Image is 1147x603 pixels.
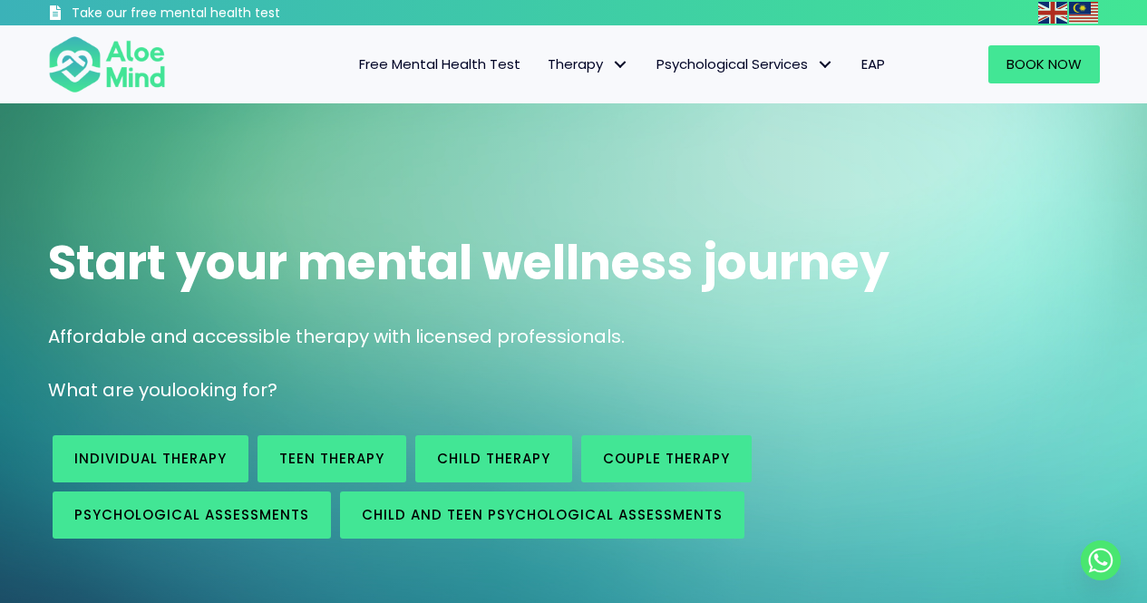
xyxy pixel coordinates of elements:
[1038,2,1067,24] img: en
[608,52,634,78] span: Therapy: submenu
[415,435,572,482] a: Child Therapy
[345,45,534,83] a: Free Mental Health Test
[861,54,885,73] span: EAP
[362,505,723,524] span: Child and Teen Psychological assessments
[53,491,331,539] a: Psychological assessments
[279,449,384,468] span: Teen Therapy
[48,377,171,403] span: What are you
[1069,2,1098,24] img: ms
[643,45,848,83] a: Psychological ServicesPsychological Services: submenu
[74,505,309,524] span: Psychological assessments
[258,435,406,482] a: Teen Therapy
[548,54,629,73] span: Therapy
[48,324,1100,350] p: Affordable and accessible therapy with licensed professionals.
[812,52,839,78] span: Psychological Services: submenu
[190,45,899,83] nav: Menu
[340,491,744,539] a: Child and Teen Psychological assessments
[437,449,550,468] span: Child Therapy
[74,449,227,468] span: Individual therapy
[656,54,834,73] span: Psychological Services
[72,5,377,23] h3: Take our free mental health test
[603,449,730,468] span: Couple therapy
[359,54,520,73] span: Free Mental Health Test
[48,229,889,296] span: Start your mental wellness journey
[171,377,277,403] span: looking for?
[581,435,752,482] a: Couple therapy
[848,45,899,83] a: EAP
[53,435,248,482] a: Individual therapy
[988,45,1100,83] a: Book Now
[1081,540,1121,580] a: Whatsapp
[1069,2,1100,23] a: Malay
[1038,2,1069,23] a: English
[48,34,166,94] img: Aloe mind Logo
[1006,54,1082,73] span: Book Now
[534,45,643,83] a: TherapyTherapy: submenu
[48,5,377,25] a: Take our free mental health test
